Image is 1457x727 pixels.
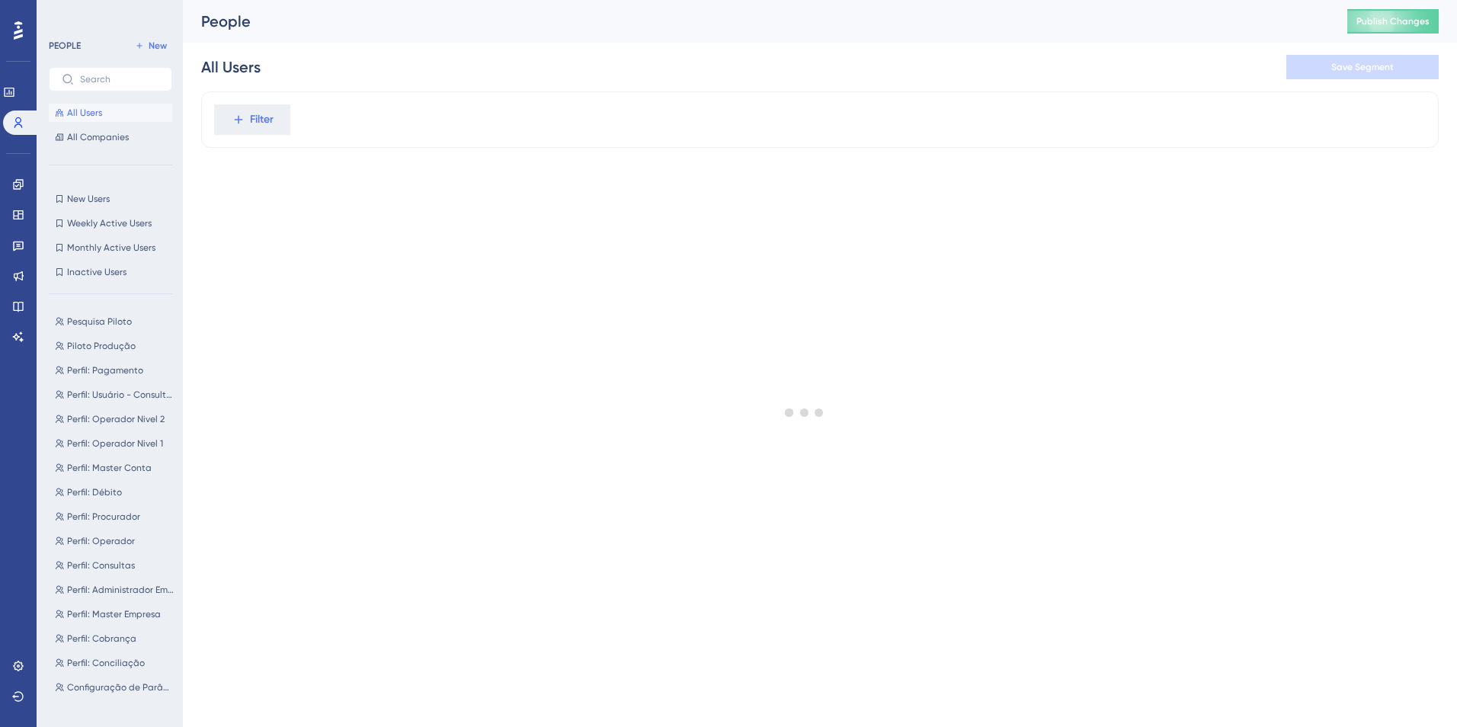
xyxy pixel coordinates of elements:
[49,40,81,52] div: PEOPLE
[49,239,172,257] button: Monthly Active Users
[149,40,167,52] span: New
[67,413,165,425] span: Perfil: Operador Nivel 2
[49,104,172,122] button: All Users
[67,364,143,376] span: Perfil: Pagamento
[49,581,181,599] button: Perfil: Administrador Empresa
[67,193,110,205] span: New Users
[67,242,155,254] span: Monthly Active Users
[49,337,181,355] button: Piloto Produção
[49,532,181,550] button: Perfil: Operador
[67,315,132,328] span: Pesquisa Piloto
[49,128,172,146] button: All Companies
[49,263,172,281] button: Inactive Users
[1356,15,1430,27] span: Publish Changes
[1286,55,1439,79] button: Save Segment
[67,608,161,620] span: Perfil: Master Empresa
[80,74,159,85] input: Search
[49,678,181,697] button: Configuração de Parâmetros
[67,633,136,645] span: Perfil: Cobrança
[67,584,175,596] span: Perfil: Administrador Empresa
[49,483,181,501] button: Perfil: Débito
[49,361,181,380] button: Perfil: Pagamento
[49,556,181,575] button: Perfil: Consultas
[1331,61,1394,73] span: Save Segment
[67,266,126,278] span: Inactive Users
[49,605,181,623] button: Perfil: Master Empresa
[49,629,181,648] button: Perfil: Cobrança
[67,559,135,572] span: Perfil: Consultas
[67,486,122,498] span: Perfil: Débito
[49,434,181,453] button: Perfil: Operador Nivel 1
[67,131,129,143] span: All Companies
[67,340,136,352] span: Piloto Produção
[201,11,1309,32] div: People
[130,37,172,55] button: New
[49,508,181,526] button: Perfil: Procurador
[49,190,172,208] button: New Users
[49,654,181,672] button: Perfil: Conciliação
[49,386,181,404] button: Perfil: Usuário - Consultas
[67,535,135,547] span: Perfil: Operador
[67,389,175,401] span: Perfil: Usuário - Consultas
[67,511,140,523] span: Perfil: Procurador
[67,107,102,119] span: All Users
[67,657,145,669] span: Perfil: Conciliação
[49,214,172,232] button: Weekly Active Users
[67,462,152,474] span: Perfil: Master Conta
[1347,9,1439,34] button: Publish Changes
[49,459,181,477] button: Perfil: Master Conta
[67,217,152,229] span: Weekly Active Users
[201,56,261,78] div: All Users
[49,410,181,428] button: Perfil: Operador Nivel 2
[67,681,175,693] span: Configuração de Parâmetros
[67,437,163,450] span: Perfil: Operador Nivel 1
[49,312,181,331] button: Pesquisa Piloto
